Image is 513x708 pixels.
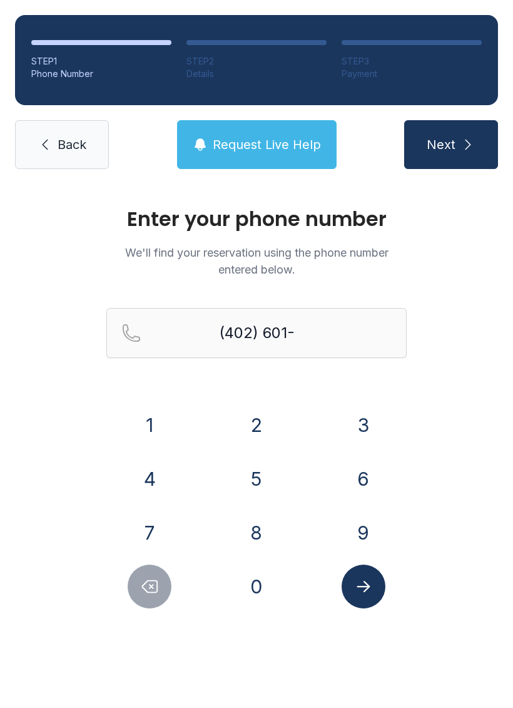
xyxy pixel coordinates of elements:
p: We'll find your reservation using the phone number entered below. [106,244,407,278]
div: Phone Number [31,68,171,80]
button: 3 [342,403,385,447]
div: Details [186,68,327,80]
button: 6 [342,457,385,501]
div: STEP 1 [31,55,171,68]
button: 9 [342,511,385,555]
span: Request Live Help [213,136,321,153]
button: 8 [235,511,278,555]
div: STEP 3 [342,55,482,68]
div: Payment [342,68,482,80]
button: 7 [128,511,171,555]
button: Submit lookup form [342,565,385,608]
h1: Enter your phone number [106,209,407,229]
button: 5 [235,457,278,501]
span: Back [58,136,86,153]
button: Delete number [128,565,171,608]
button: 4 [128,457,171,501]
div: STEP 2 [186,55,327,68]
button: 0 [235,565,278,608]
button: 1 [128,403,171,447]
input: Reservation phone number [106,308,407,358]
span: Next [427,136,455,153]
button: 2 [235,403,278,447]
